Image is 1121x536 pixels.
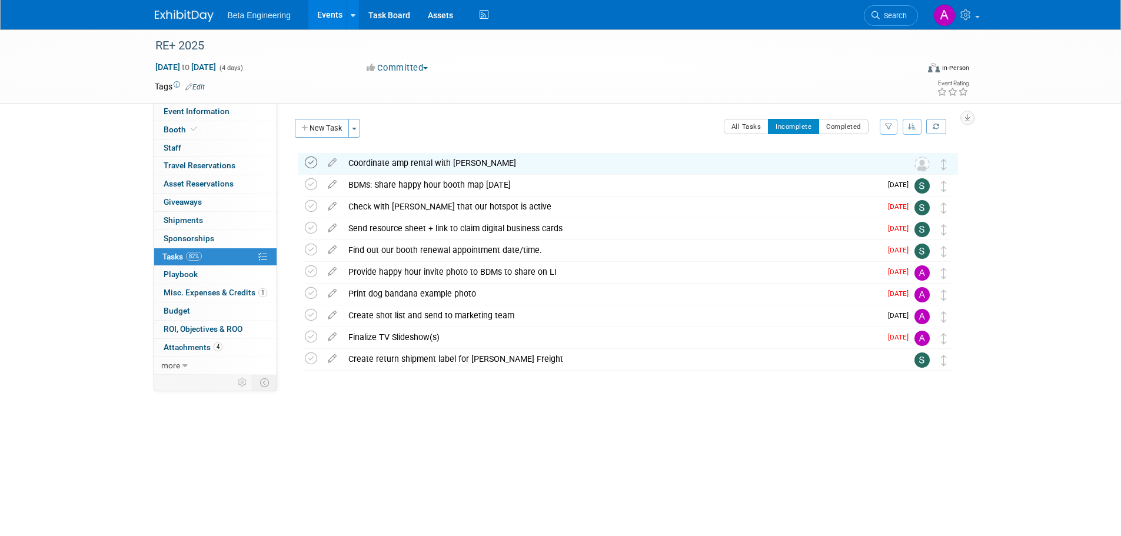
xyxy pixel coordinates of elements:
div: Find out our booth renewal appointment date/time. [342,240,881,260]
a: Misc. Expenses & Credits1 [154,284,277,302]
span: Beta Engineering [228,11,291,20]
a: ROI, Objectives & ROO [154,321,277,338]
i: Move task [941,224,947,235]
a: Edit [185,83,205,91]
div: RE+ 2025 [151,35,900,56]
span: [DATE] [888,289,914,298]
i: Move task [941,311,947,322]
i: Move task [941,355,947,366]
img: Anne Mertens [914,309,930,324]
img: Sara Dorsey [914,222,930,237]
span: Booth [164,125,199,134]
span: Tasks [162,252,202,261]
a: Budget [154,302,277,320]
img: Anne Mertens [914,331,930,346]
a: Booth [154,121,277,139]
a: Sponsorships [154,230,277,248]
button: Completed [819,119,869,134]
button: Incomplete [768,119,819,134]
div: Send resource sheet + link to claim digital business cards [342,218,881,238]
span: [DATE] [888,181,914,189]
i: Move task [941,159,947,170]
span: Sponsorships [164,234,214,243]
i: Booth reservation complete [191,126,197,132]
img: Format-Inperson.png [928,63,940,72]
img: Unassigned [914,157,930,172]
a: Event Information [154,103,277,121]
a: edit [322,332,342,342]
a: Travel Reservations [154,157,277,175]
a: edit [322,245,342,255]
span: Attachments [164,342,222,352]
i: Move task [941,181,947,192]
img: Sara Dorsey [914,178,930,194]
div: Finalize TV Slideshow(s) [342,327,881,347]
span: Travel Reservations [164,161,235,170]
a: Search [864,5,918,26]
span: ROI, Objectives & ROO [164,324,242,334]
div: Create return shipment label for [PERSON_NAME] Freight [342,349,891,369]
i: Move task [941,246,947,257]
span: Event Information [164,106,229,116]
i: Move task [941,268,947,279]
span: 1 [258,288,267,297]
img: Sara Dorsey [914,352,930,368]
span: Playbook [164,269,198,279]
span: [DATE] [888,224,914,232]
div: Coordinate amp rental with [PERSON_NAME] [342,153,891,173]
div: Provide happy hour invite photo to BDMs to share on LI [342,262,881,282]
button: All Tasks [724,119,769,134]
div: Event Rating [937,81,969,86]
div: Create shot list and send to marketing team [342,305,881,325]
div: Event Format [849,61,970,79]
i: Move task [941,202,947,214]
span: Shipments [164,215,203,225]
a: edit [322,223,342,234]
a: Staff [154,139,277,157]
img: Sara Dorsey [914,200,930,215]
a: edit [322,201,342,212]
span: to [180,62,191,72]
img: Anne Mertens [933,4,956,26]
a: Attachments4 [154,339,277,357]
td: Toggle Event Tabs [252,375,277,390]
span: Budget [164,306,190,315]
i: Move task [941,289,947,301]
div: In-Person [942,64,969,72]
td: Tags [155,81,205,92]
img: Anne Mertens [914,287,930,302]
span: Misc. Expenses & Credits [164,288,267,297]
span: Search [880,11,907,20]
span: (4 days) [218,64,243,72]
span: [DATE] [888,268,914,276]
span: Staff [164,143,181,152]
span: [DATE] [888,311,914,319]
span: [DATE] [888,333,914,341]
img: Sara Dorsey [914,244,930,259]
button: Committed [362,62,433,74]
span: [DATE] [888,246,914,254]
span: 82% [186,252,202,261]
a: Asset Reservations [154,175,277,193]
img: ExhibitDay [155,10,214,22]
a: more [154,357,277,375]
a: edit [322,179,342,190]
span: Asset Reservations [164,179,234,188]
img: Anne Mertens [914,265,930,281]
a: edit [322,354,342,364]
div: BDMs: Share happy hour booth map [DATE] [342,175,881,195]
span: [DATE] [888,202,914,211]
span: 4 [214,342,222,351]
div: Check with [PERSON_NAME] that our hotspot is active [342,197,881,217]
button: New Task [295,119,349,138]
a: edit [322,158,342,168]
span: [DATE] [DATE] [155,62,217,72]
a: Shipments [154,212,277,229]
td: Personalize Event Tab Strip [232,375,253,390]
a: Giveaways [154,194,277,211]
a: Playbook [154,266,277,284]
div: Print dog bandana example photo [342,284,881,304]
a: Refresh [926,119,946,134]
span: more [161,361,180,370]
span: Giveaways [164,197,202,207]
